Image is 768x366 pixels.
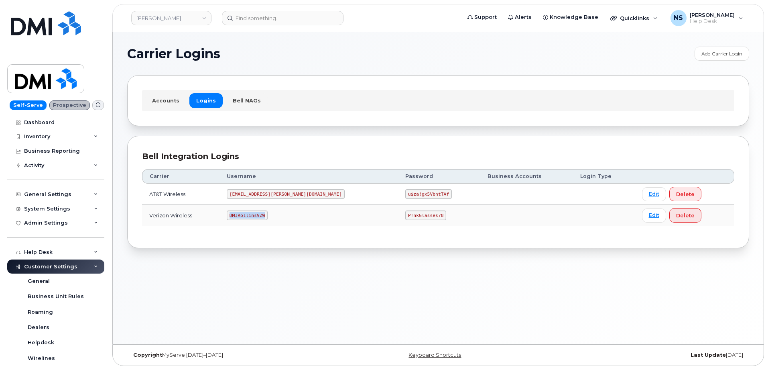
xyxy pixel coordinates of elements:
[408,352,461,358] a: Keyboard Shortcuts
[227,189,345,199] code: [EMAIL_ADDRESS][PERSON_NAME][DOMAIN_NAME]
[573,169,635,184] th: Login Type
[669,208,701,223] button: Delete
[691,352,726,358] strong: Last Update
[642,187,666,201] a: Edit
[145,93,186,108] a: Accounts
[142,184,219,205] td: AT&T Wireless
[405,189,452,199] code: u$za!gx5VbntTAf
[227,211,268,220] code: DMIRollinsVZW
[219,169,398,184] th: Username
[398,169,480,184] th: Password
[676,212,695,219] span: Delete
[142,169,219,184] th: Carrier
[127,352,335,358] div: MyServe [DATE]–[DATE]
[226,93,268,108] a: Bell NAGs
[695,47,749,61] a: Add Carrier Login
[480,169,573,184] th: Business Accounts
[405,211,446,220] code: P!nkGlasses78
[142,151,734,162] div: Bell Integration Logins
[189,93,223,108] a: Logins
[642,209,666,223] a: Edit
[127,48,220,60] span: Carrier Logins
[669,187,701,201] button: Delete
[142,205,219,226] td: Verizon Wireless
[676,190,695,198] span: Delete
[133,352,162,358] strong: Copyright
[542,352,749,358] div: [DATE]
